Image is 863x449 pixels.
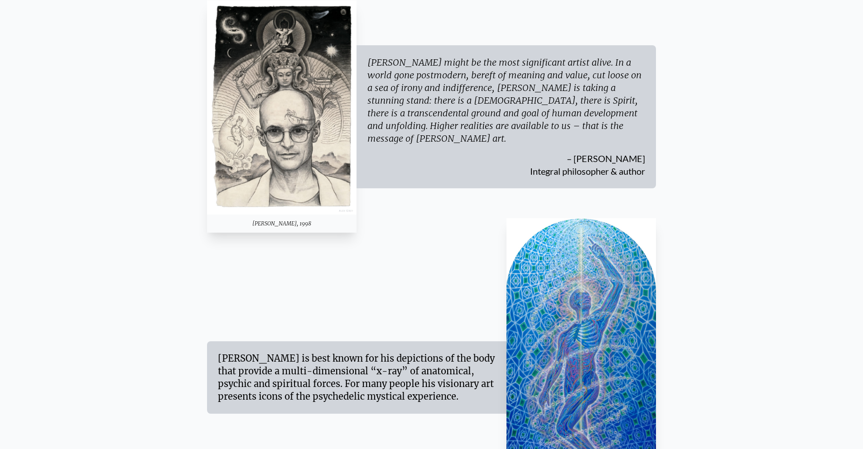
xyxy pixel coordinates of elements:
div: [PERSON_NAME], 1998 [207,215,357,233]
div: [PERSON_NAME] is best known for his depictions of the body that provide a multi-dimensional “x-ra... [218,352,496,403]
div: – [PERSON_NAME] Integral philosopher & author [367,145,645,177]
div: [PERSON_NAME] might be the most significant artist alive. In a world gone postmodern, bereft of m... [367,56,645,145]
img: Ken Wilber, 1998 [207,0,357,215]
